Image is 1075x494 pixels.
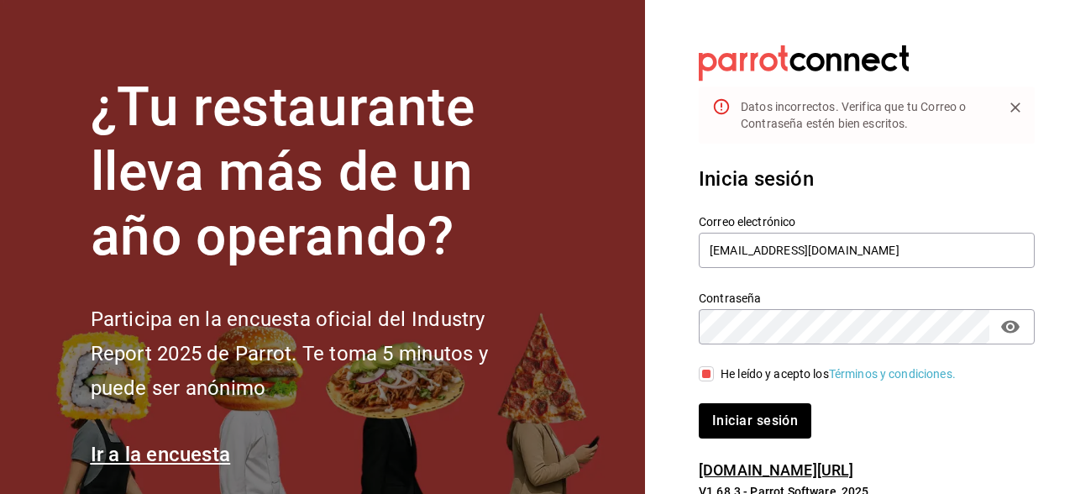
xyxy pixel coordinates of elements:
[699,461,853,479] a: [DOMAIN_NAME][URL]
[741,92,989,139] div: Datos incorrectos. Verifica que tu Correo o Contraseña estén bien escritos.
[91,76,544,269] h1: ¿Tu restaurante lleva más de un año operando?
[699,216,1035,228] label: Correo electrónico
[699,403,811,439] button: Iniciar sesión
[91,302,544,405] h2: Participa en la encuesta oficial del Industry Report 2025 de Parrot. Te toma 5 minutos y puede se...
[699,164,1035,194] h3: Inicia sesión
[721,365,956,383] div: He leído y acepto los
[1003,95,1028,120] button: Close
[829,367,956,381] a: Términos y condiciones.
[91,443,231,466] a: Ir a la encuesta
[699,292,1035,304] label: Contraseña
[699,233,1035,268] input: Ingresa tu correo electrónico
[996,313,1025,341] button: passwordField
